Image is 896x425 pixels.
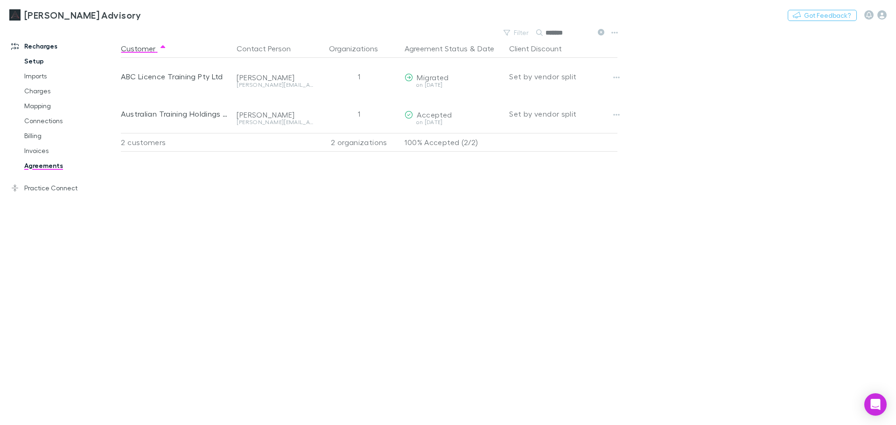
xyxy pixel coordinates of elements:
[317,133,401,152] div: 2 organizations
[9,9,21,21] img: Liston Newton Advisory's Logo
[15,158,126,173] a: Agreements
[2,181,126,195] a: Practice Connect
[2,39,126,54] a: Recharges
[509,95,617,132] div: Set by vendor split
[15,84,126,98] a: Charges
[15,113,126,128] a: Connections
[15,54,126,69] a: Setup
[405,39,468,58] button: Agreement Status
[499,27,534,38] button: Filter
[24,9,141,21] h3: [PERSON_NAME] Advisory
[121,133,233,152] div: 2 customers
[15,69,126,84] a: Imports
[405,119,502,125] div: on [DATE]
[237,73,313,82] div: [PERSON_NAME]
[237,110,313,119] div: [PERSON_NAME]
[317,95,401,132] div: 1
[788,10,857,21] button: Got Feedback?
[237,39,302,58] button: Contact Person
[121,39,167,58] button: Customer
[405,39,502,58] div: &
[509,58,617,95] div: Set by vendor split
[4,4,147,26] a: [PERSON_NAME] Advisory
[864,393,887,416] div: Open Intercom Messenger
[15,98,126,113] a: Mapping
[317,58,401,95] div: 1
[237,82,313,88] div: [PERSON_NAME][EMAIL_ADDRESS][DOMAIN_NAME]
[237,119,313,125] div: [PERSON_NAME][EMAIL_ADDRESS][DOMAIN_NAME]
[509,39,573,58] button: Client Discount
[417,110,452,119] span: Accepted
[417,73,448,82] span: Migrated
[405,133,502,151] p: 100% Accepted (2/2)
[121,95,229,132] div: Australian Training Holdings Pty Ltd
[15,128,126,143] a: Billing
[477,39,494,58] button: Date
[405,82,502,88] div: on [DATE]
[121,58,229,95] div: ABC Licence Training Pty Ltd
[15,143,126,158] a: Invoices
[329,39,389,58] button: Organizations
